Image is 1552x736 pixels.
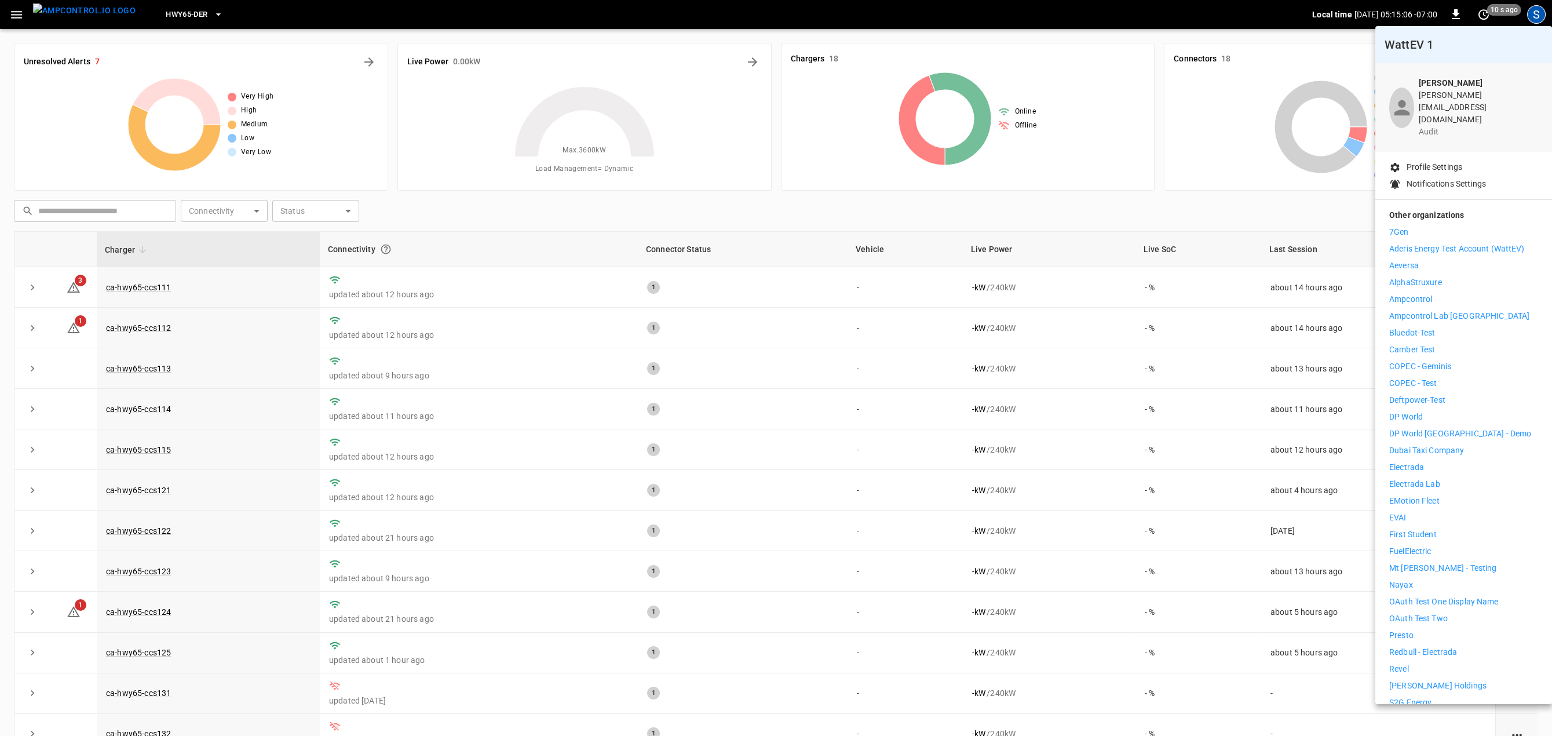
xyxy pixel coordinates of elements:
p: First Student [1389,529,1437,541]
p: [PERSON_NAME][EMAIL_ADDRESS][DOMAIN_NAME] [1419,89,1538,126]
p: Dubai Taxi Company [1389,444,1464,457]
p: eMotion Fleet [1389,495,1440,507]
p: Revel [1389,663,1409,675]
p: S2G Energy [1389,697,1432,709]
p: Notifications Settings [1407,178,1486,190]
p: AlphaStruxure [1389,276,1442,289]
h6: WattEV 1 [1385,35,1543,54]
p: Redbull - Electrada [1389,646,1458,658]
p: audit [1419,126,1538,138]
p: Camber Test [1389,344,1435,356]
p: OAuth Test Two [1389,613,1448,625]
p: COPEC - Test [1389,377,1437,389]
p: Electrada [1389,461,1424,473]
div: profile-icon [1389,88,1414,128]
p: DP World [GEOGRAPHIC_DATA] - Demo [1389,428,1531,440]
p: Other organizations [1389,209,1538,226]
p: Aderis Energy Test Account (WattEV) [1389,243,1525,255]
p: Electrada Lab [1389,478,1440,490]
p: Aeversa [1389,260,1419,272]
p: Nayax [1389,579,1413,591]
p: Presto [1389,629,1414,642]
p: EVAI [1389,512,1407,524]
p: 7Gen [1389,226,1409,238]
p: FuelElectric [1389,545,1432,558]
p: Ampcontrol [1389,293,1432,305]
p: DP World [1389,411,1423,423]
p: Ampcontrol Lab [GEOGRAPHIC_DATA] [1389,310,1529,322]
p: Mt [PERSON_NAME] - Testing [1389,562,1496,574]
p: Deftpower-Test [1389,394,1445,406]
p: OAuth Test One Display Name [1389,596,1499,608]
b: [PERSON_NAME] [1419,78,1482,88]
p: [PERSON_NAME] Holdings [1389,680,1487,692]
p: Profile Settings [1407,161,1462,173]
p: COPEC - Geminis [1389,360,1451,373]
p: Bluedot-Test [1389,327,1436,339]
